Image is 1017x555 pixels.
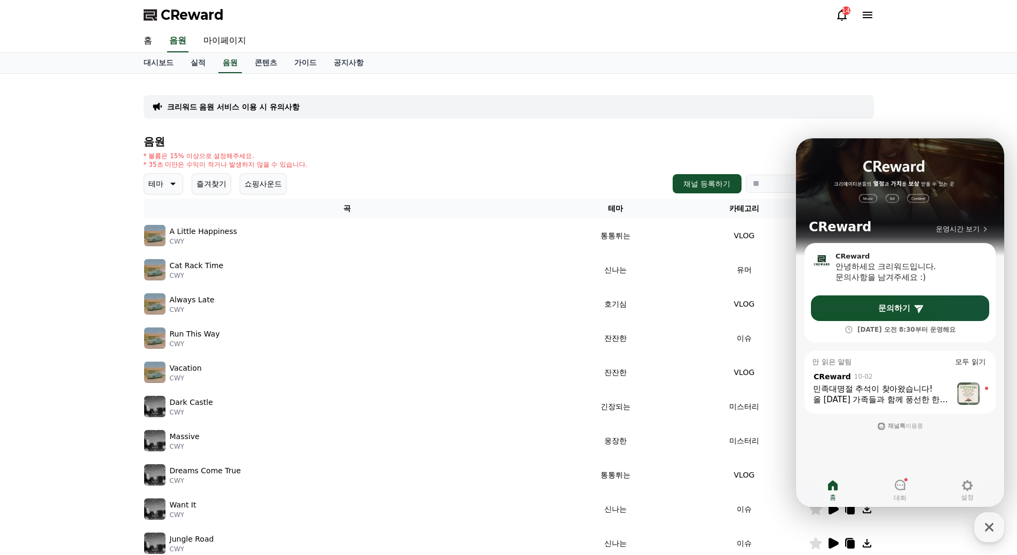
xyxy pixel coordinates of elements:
[195,30,255,52] a: 마이페이지
[170,476,241,485] p: CWY
[170,534,214,545] p: Jungle Road
[170,306,215,314] p: CWY
[680,199,808,218] th: 카테고리
[135,53,182,73] a: 대시보드
[842,6,850,15] div: 14
[680,355,808,389] td: VLOG
[144,225,165,246] img: music
[680,492,808,526] td: 이슈
[170,260,224,271] p: Cat Rack Time
[144,430,165,451] img: music
[144,327,165,349] img: music
[144,533,165,554] img: music
[144,199,551,218] th: 곡
[551,389,680,424] td: 긴장되는
[796,138,1004,507] iframe: Channel chat
[680,424,808,458] td: 미스터리
[170,294,215,306] p: Always Late
[218,53,242,73] a: 음원
[551,199,680,218] th: 테마
[170,374,202,382] p: CWY
[144,362,165,383] img: music
[144,160,308,169] p: * 35초 미만은 수익이 적거나 발생하지 않을 수 있습니다.
[170,545,214,553] p: CWY
[170,465,241,476] p: Dreams Come True
[170,511,196,519] p: CWY
[144,136,874,147] h4: 음원
[170,226,238,237] p: A Little Happiness
[551,492,680,526] td: 신나는
[680,389,808,424] td: 미스터리
[170,329,220,340] p: Run This Way
[161,6,224,24] span: CReward
[144,396,165,417] img: music
[170,397,213,408] p: Dark Castle
[680,287,808,321] td: VLOG
[144,498,165,520] img: music
[680,218,808,253] td: VLOG
[170,499,196,511] p: Want It
[170,431,200,442] p: Massive
[144,464,165,486] img: music
[167,101,299,112] a: 크리워드 음원 서비스 이용 시 유의사항
[144,173,183,194] button: 테마
[148,176,163,191] p: 테마
[673,174,741,193] button: 채널 등록하기
[192,173,231,194] button: 즐겨찾기
[144,259,165,280] img: music
[170,237,238,246] p: CWY
[551,253,680,287] td: 신나는
[551,321,680,355] td: 잔잔한
[835,9,848,21] a: 14
[144,152,308,160] p: * 볼륨은 15% 이상으로 설정해주세요.
[144,293,165,315] img: music
[240,173,287,194] button: 쇼핑사운드
[144,6,224,24] a: CReward
[551,355,680,389] td: 잔잔한
[182,53,214,73] a: 실적
[135,30,161,52] a: 홈
[167,30,188,52] a: 음원
[170,408,213,417] p: CWY
[286,53,325,73] a: 가이드
[246,53,286,73] a: 콘텐츠
[170,271,224,280] p: CWY
[551,424,680,458] td: 웅장한
[680,321,808,355] td: 이슈
[170,363,202,374] p: Vacation
[170,442,200,451] p: CWY
[680,253,808,287] td: 유머
[551,218,680,253] td: 통통튀는
[551,458,680,492] td: 통통튀는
